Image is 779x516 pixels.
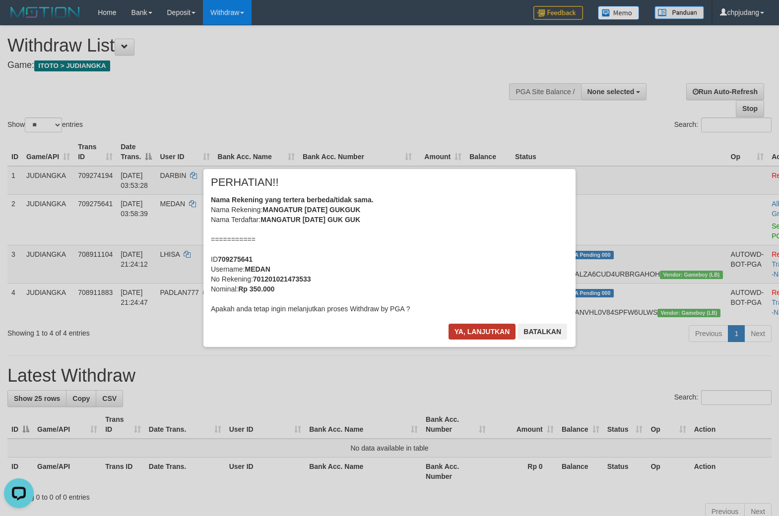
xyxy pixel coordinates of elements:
b: MANGATUR [DATE] GUK GUK [260,216,360,224]
b: MANGATUR [DATE] GUKGUK [262,206,360,214]
b: 701201021473533 [253,275,311,283]
b: 709275641 [218,255,253,263]
button: Ya, lanjutkan [449,324,516,340]
span: PERHATIAN!! [211,177,279,187]
b: Nama Rekening yang tertera berbeda/tidak sama. [211,196,374,204]
b: MEDAN [245,265,270,273]
b: Rp 350.000 [238,285,274,293]
div: Nama Rekening: Nama Terdaftar: =========== ID Username: No Rekening: Nominal: Apakah anda tetap i... [211,195,568,314]
button: Open LiveChat chat widget [4,4,34,34]
button: Batalkan [518,324,567,340]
